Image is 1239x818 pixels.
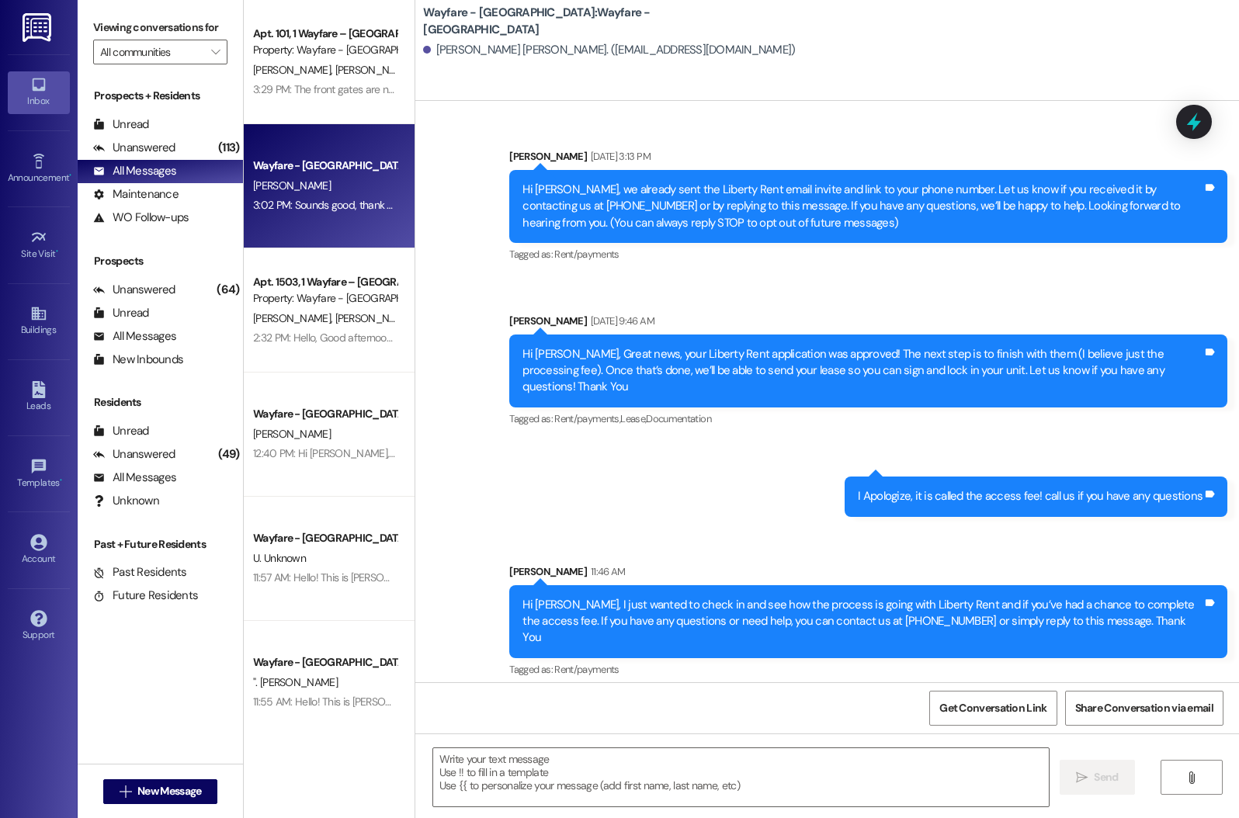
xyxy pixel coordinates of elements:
div: Maintenance [93,186,179,203]
span: New Message [137,783,201,799]
span: [PERSON_NAME] [335,311,413,325]
div: 11:55 AM: Hello! This is [PERSON_NAME] with Wayfare [GEOGRAPHIC_DATA] Apartments. I just wanted t... [253,695,1133,709]
span: Rent/payments [554,248,619,261]
div: Unread [93,305,149,321]
span: Lease , [620,412,646,425]
a: Inbox [8,71,70,113]
div: All Messages [93,163,176,179]
a: Buildings [8,300,70,342]
div: Unread [93,116,149,133]
span: [PERSON_NAME] [253,179,331,192]
div: 3:02 PM: Sounds good, thank you for keeping us updated. We’ll stay in contact and follow up with ... [253,198,942,212]
div: Wayfare - [GEOGRAPHIC_DATA] [253,654,397,671]
div: 11:57 AM: Hello! This is [PERSON_NAME] with Wayfare [GEOGRAPHIC_DATA] Apartments. I just wanted t... [253,570,1131,584]
span: Rent/payments , [554,412,620,425]
div: (49) [214,442,243,466]
button: Share Conversation via email [1065,691,1223,726]
span: • [69,170,71,181]
div: WO Follow-ups [93,210,189,226]
i:  [211,46,220,58]
div: Property: Wayfare - [GEOGRAPHIC_DATA] [253,42,397,58]
div: Prospects + Residents [78,88,243,104]
div: (113) [214,136,243,160]
div: Apt. 1503, 1 Wayfare – [GEOGRAPHIC_DATA] [253,274,397,290]
div: Past + Future Residents [78,536,243,553]
span: [PERSON_NAME] [253,63,335,77]
span: Documentation [646,412,711,425]
button: Get Conversation Link [929,691,1057,726]
b: Wayfare - [GEOGRAPHIC_DATA]: Wayfare - [GEOGRAPHIC_DATA] [423,5,734,38]
span: ". [PERSON_NAME] [253,675,338,689]
label: Viewing conversations for [93,16,227,40]
div: [DATE] 9:46 AM [587,313,654,329]
div: [DATE] 3:13 PM [587,148,651,165]
div: Residents [78,394,243,411]
a: Site Visit • [8,224,70,266]
div: New Inbounds [93,352,183,368]
span: Send [1094,769,1118,785]
span: [PERSON_NAME] [253,311,335,325]
div: Hi [PERSON_NAME], we already sent the Liberty Rent email invite and link to your phone number. Le... [522,182,1203,231]
div: Tagged as: [509,658,1227,681]
div: Unanswered [93,140,175,156]
input: All communities [100,40,203,64]
div: Wayfare - [GEOGRAPHIC_DATA] [253,530,397,546]
div: Wayfare - [GEOGRAPHIC_DATA] [253,406,397,422]
div: Unanswered [93,446,175,463]
span: • [56,246,58,257]
div: Hi [PERSON_NAME], I just wanted to check in and see how the process is going with Liberty Rent an... [522,597,1203,646]
div: Hi [PERSON_NAME], Great news, your Liberty Rent application was approved! The next step is to fin... [522,346,1203,396]
div: Tagged as: [509,243,1227,265]
div: 3:29 PM: The front gates are now back in operation. Thank you for your cooperation! [253,82,630,96]
a: Support [8,605,70,647]
div: Prospects [78,253,243,269]
i:  [120,785,131,798]
div: [PERSON_NAME] [509,148,1227,170]
span: U. Unknown [253,551,306,565]
div: (64) [213,278,243,302]
img: ResiDesk Logo [23,13,54,42]
span: • [60,475,62,486]
div: All Messages [93,328,176,345]
div: Future Residents [93,588,198,604]
div: Unread [93,423,149,439]
i:  [1076,771,1088,784]
div: Tagged as: [509,407,1227,430]
div: All Messages [93,470,176,486]
div: Unanswered [93,282,175,298]
div: 11:46 AM [587,563,626,580]
span: Rent/payments [554,663,619,676]
button: Send [1060,760,1135,795]
div: Apt. 101, 1 Wayfare – [GEOGRAPHIC_DATA] [253,26,397,42]
div: Unknown [93,493,159,509]
div: Property: Wayfare - [GEOGRAPHIC_DATA] [253,290,397,307]
div: I Apologize, it is called the access fee! call us if you have any questions [858,488,1203,504]
div: [PERSON_NAME] [509,563,1227,585]
div: Wayfare - [GEOGRAPHIC_DATA] [253,158,397,174]
div: Past Residents [93,564,187,581]
div: 12:40 PM: Hi [PERSON_NAME], thank you for your follow up! We should be making a decision by [DATE... [253,446,1026,460]
i:  [1185,771,1197,784]
a: Leads [8,376,70,418]
span: [PERSON_NAME] [253,427,331,441]
span: Share Conversation via email [1075,700,1213,716]
button: New Message [103,779,218,804]
a: Templates • [8,453,70,495]
div: [PERSON_NAME] [509,313,1227,334]
a: Account [8,529,70,571]
span: [PERSON_NAME] [335,63,413,77]
span: Get Conversation Link [939,700,1046,716]
div: 2:32 PM: Hello, Good afternoon, I just sent your renewal lease to your email. It’s ready for you ... [253,331,1080,345]
div: [PERSON_NAME] [PERSON_NAME]. ([EMAIL_ADDRESS][DOMAIN_NAME]) [423,42,795,58]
